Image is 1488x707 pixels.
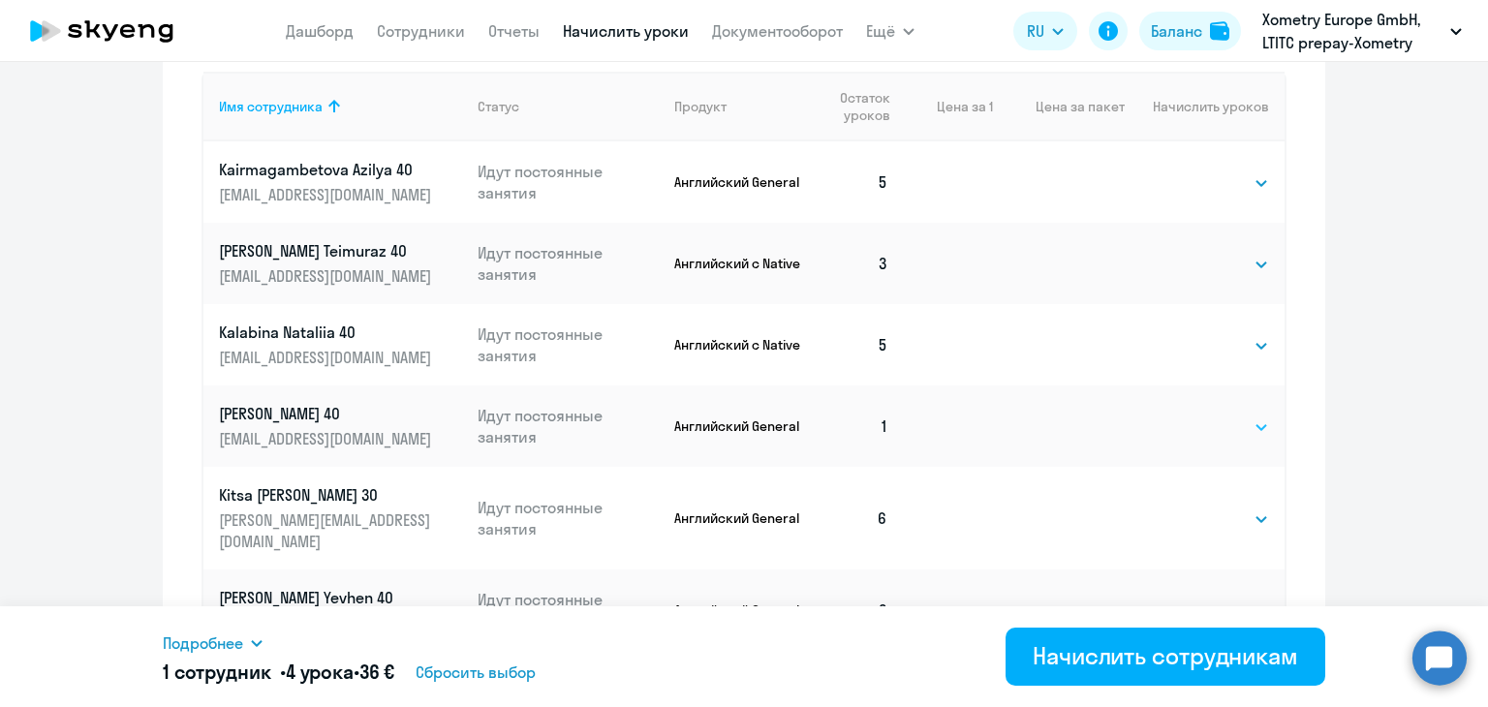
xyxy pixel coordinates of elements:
[805,141,904,223] td: 5
[219,240,462,287] a: [PERSON_NAME] Teimuraz 40[EMAIL_ADDRESS][DOMAIN_NAME]
[1210,21,1229,41] img: balance
[478,98,519,115] div: Статус
[478,242,660,285] p: Идут постоянные занятия
[478,161,660,203] p: Идут постоянные занятия
[674,336,805,353] p: Английский с Native
[219,484,462,552] a: Kitsa [PERSON_NAME] 30[PERSON_NAME][EMAIL_ADDRESS][DOMAIN_NAME]
[219,428,436,449] p: [EMAIL_ADDRESS][DOMAIN_NAME]
[219,184,436,205] p: [EMAIL_ADDRESS][DOMAIN_NAME]
[821,89,904,124] div: Остаток уроков
[1006,628,1325,686] button: Начислить сотрудникам
[219,322,462,368] a: Kalabina Nataliia 40[EMAIL_ADDRESS][DOMAIN_NAME]
[359,660,394,684] span: 36 €
[377,21,465,41] a: Сотрудники
[674,417,805,435] p: Английский General
[805,467,904,569] td: 6
[219,240,436,261] p: [PERSON_NAME] Teimuraz 40
[805,304,904,385] td: 5
[805,385,904,467] td: 1
[674,601,805,619] p: Английский General
[219,509,436,552] p: [PERSON_NAME][EMAIL_ADDRESS][DOMAIN_NAME]
[563,21,689,41] a: Начислить уроки
[1253,8,1472,54] button: Xometry Europe GmbH, LTITC prepay-Xometry Europe GmbH_Основной
[674,509,805,527] p: Английский General
[478,98,660,115] div: Статус
[219,159,436,180] p: Kairmagambetova Azilya 40
[1151,19,1202,43] div: Баланс
[219,587,462,633] a: [PERSON_NAME] Yevhen 40[EMAIL_ADDRESS][DOMAIN_NAME]
[805,223,904,304] td: 3
[1139,12,1241,50] button: Балансbalance
[286,660,354,684] span: 4 урока
[674,173,805,191] p: Английский General
[219,587,436,608] p: [PERSON_NAME] Yevhen 40
[1262,8,1442,54] p: Xometry Europe GmbH, LTITC prepay-Xometry Europe GmbH_Основной
[674,98,805,115] div: Продукт
[219,347,436,368] p: [EMAIL_ADDRESS][DOMAIN_NAME]
[219,98,462,115] div: Имя сотрудника
[286,21,354,41] a: Дашборд
[219,98,323,115] div: Имя сотрудника
[866,12,914,50] button: Ещё
[712,21,843,41] a: Документооборот
[821,89,889,124] span: Остаток уроков
[1013,12,1077,50] button: RU
[478,589,660,631] p: Идут постоянные занятия
[478,323,660,366] p: Идут постоянные занятия
[219,403,462,449] a: [PERSON_NAME] 40[EMAIL_ADDRESS][DOMAIN_NAME]
[1027,19,1044,43] span: RU
[219,322,436,343] p: Kalabina Nataliia 40
[866,19,895,43] span: Ещё
[219,159,462,205] a: Kairmagambetova Azilya 40[EMAIL_ADDRESS][DOMAIN_NAME]
[478,497,660,539] p: Идут постоянные занятия
[219,403,436,424] p: [PERSON_NAME] 40
[904,72,993,141] th: Цена за 1
[219,265,436,287] p: [EMAIL_ADDRESS][DOMAIN_NAME]
[993,72,1125,141] th: Цена за пакет
[488,21,540,41] a: Отчеты
[674,255,805,272] p: Английский с Native
[478,405,660,447] p: Идут постоянные занятия
[1033,640,1298,671] div: Начислить сотрудникам
[163,631,243,655] span: Подробнее
[805,569,904,651] td: 8
[674,98,727,115] div: Продукт
[219,484,436,506] p: Kitsa [PERSON_NAME] 30
[163,659,394,686] h5: 1 сотрудник • •
[416,661,536,684] span: Сбросить выбор
[1125,72,1285,141] th: Начислить уроков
